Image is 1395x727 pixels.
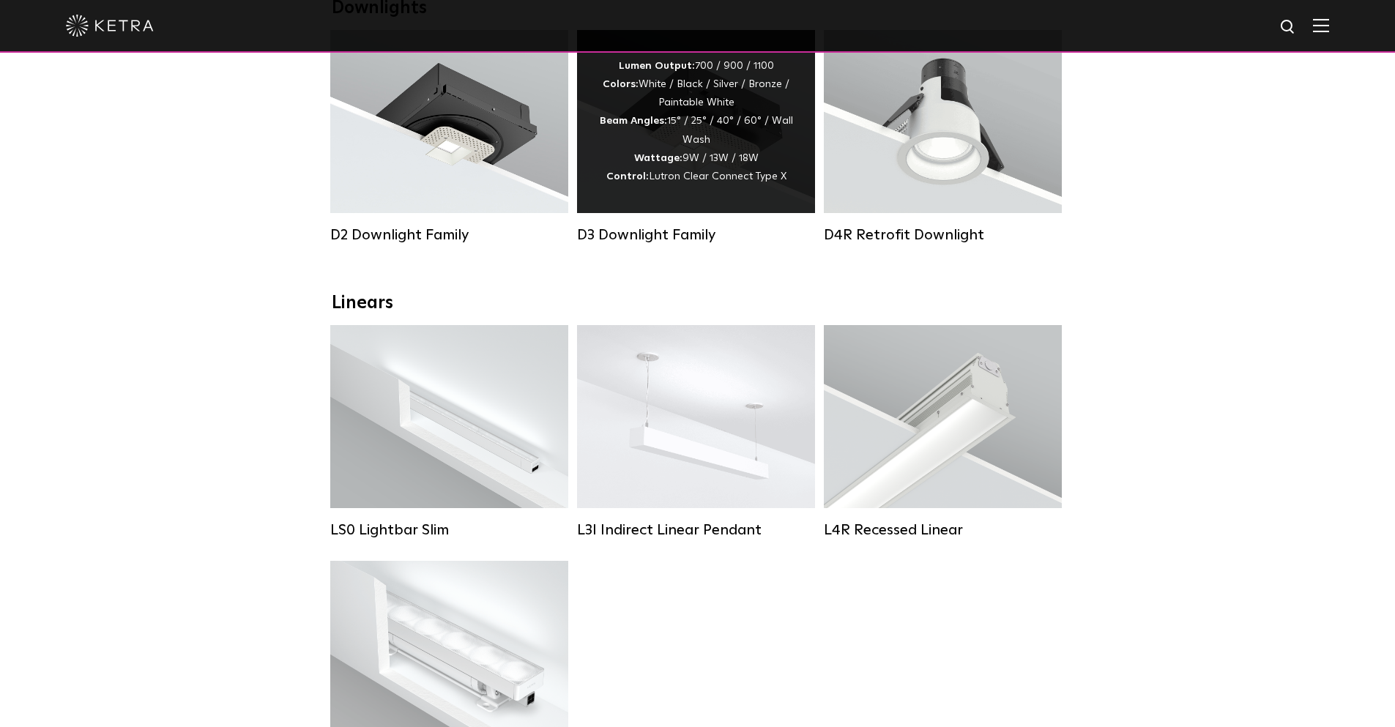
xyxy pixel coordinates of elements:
div: 700 / 900 / 1100 White / Black / Silver / Bronze / Paintable White 15° / 25° / 40° / 60° / Wall W... [599,57,793,186]
a: D4R Retrofit Downlight Lumen Output:800Colors:White / BlackBeam Angles:15° / 25° / 40° / 60°Watta... [824,30,1062,244]
strong: Wattage: [634,153,682,163]
a: L4R Recessed Linear Lumen Output:400 / 600 / 800 / 1000Colors:White / BlackControl:Lutron Clear C... [824,325,1062,539]
img: search icon [1279,18,1298,37]
div: L4R Recessed Linear [824,521,1062,539]
strong: Control: [606,171,649,182]
div: D4R Retrofit Downlight [824,226,1062,244]
a: D3 Downlight Family Lumen Output:700 / 900 / 1100Colors:White / Black / Silver / Bronze / Paintab... [577,30,815,244]
a: LS0 Lightbar Slim Lumen Output:200 / 350Colors:White / BlackControl:X96 Controller [330,325,568,539]
div: D3 Downlight Family [577,226,815,244]
strong: Beam Angles: [600,116,667,126]
div: LS0 Lightbar Slim [330,521,568,539]
strong: Colors: [603,79,639,89]
div: Linears [332,293,1064,314]
a: L3I Indirect Linear Pendant Lumen Output:400 / 600 / 800 / 1000Housing Colors:White / BlackContro... [577,325,815,539]
img: ketra-logo-2019-white [66,15,154,37]
strong: Lumen Output: [619,61,695,71]
div: D2 Downlight Family [330,226,568,244]
img: Hamburger%20Nav.svg [1313,18,1329,32]
a: D2 Downlight Family Lumen Output:1200Colors:White / Black / Gloss Black / Silver / Bronze / Silve... [330,30,568,244]
div: L3I Indirect Linear Pendant [577,521,815,539]
span: Lutron Clear Connect Type X [649,171,786,182]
